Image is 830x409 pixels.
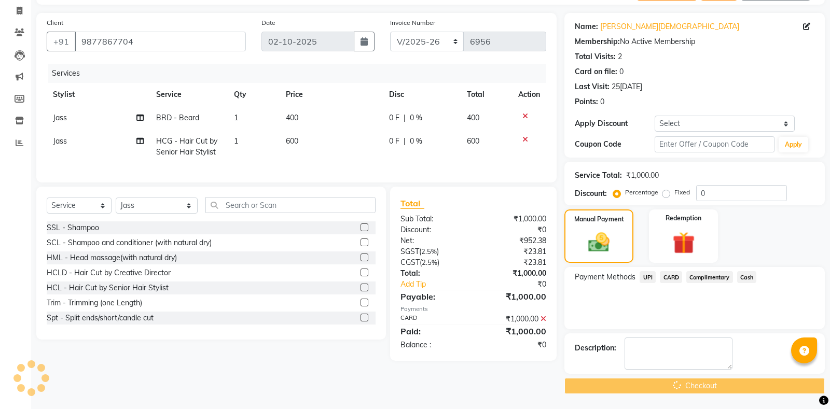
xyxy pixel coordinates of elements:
[280,83,383,106] th: Price
[474,290,555,303] div: ₹1,000.00
[389,112,399,123] span: 0 F
[393,257,474,268] div: ( )
[575,36,620,47] div: Membership:
[393,340,474,350] div: Balance :
[47,222,99,233] div: SSL - Shampoo
[575,188,607,199] div: Discount:
[575,170,622,181] div: Service Total:
[640,271,656,283] span: UPI
[53,113,67,122] span: Jass
[600,96,604,107] div: 0
[48,64,554,83] div: Services
[393,214,474,224] div: Sub Total:
[487,279,555,290] div: ₹0
[47,283,169,293] div: HCL - Hair Cut by Senior Hair Stylist
[626,170,659,181] div: ₹1,000.00
[47,32,76,51] button: +91
[666,229,702,257] img: _gift.svg
[474,246,555,257] div: ₹23.81
[625,188,658,197] label: Percentage
[47,298,142,308] div: Trim - Trimming (one Length)
[400,258,420,267] span: CGST
[474,235,555,246] div: ₹952.38
[393,268,474,279] div: Total:
[393,235,474,246] div: Net:
[400,305,546,314] div: Payments
[47,313,154,323] div: Spt - Split ends/short/candle cut
[575,118,655,129] div: Apply Discount
[575,51,616,62] div: Total Visits:
[47,237,212,248] div: SCL - Shampoo and conditioner (with natural dry)
[474,257,555,268] div: ₹23.81
[575,96,598,107] div: Points:
[474,314,555,325] div: ₹1,000.00
[404,136,406,147] span: |
[393,279,487,290] a: Add Tip
[393,325,474,337] div: Paid:
[612,81,642,92] div: 25[DATE]
[393,290,474,303] div: Payable:
[150,83,228,106] th: Service
[575,139,655,150] div: Coupon Code
[512,83,546,106] th: Action
[389,136,399,147] span: 0 F
[575,66,617,77] div: Card on file:
[461,83,513,106] th: Total
[53,136,67,146] span: Jass
[618,51,622,62] div: 2
[582,230,616,255] img: _cash.svg
[574,215,624,224] label: Manual Payment
[474,214,555,224] div: ₹1,000.00
[47,83,150,106] th: Stylist
[234,136,238,146] span: 1
[474,268,555,279] div: ₹1,000.00
[575,81,610,92] div: Last Visit:
[575,36,814,47] div: No Active Membership
[234,113,238,122] span: 1
[575,272,635,283] span: Payment Methods
[474,224,555,235] div: ₹0
[421,247,437,256] span: 2.5%
[410,112,422,123] span: 0 %
[47,267,171,278] div: HCLD - Hair Cut by Creative Director
[393,246,474,257] div: ( )
[390,18,435,27] label: Invoice Number
[47,18,63,27] label: Client
[261,18,275,27] label: Date
[467,136,479,146] span: 600
[205,197,376,213] input: Search or Scan
[619,66,624,77] div: 0
[383,83,461,106] th: Disc
[393,314,474,325] div: CARD
[686,271,733,283] span: Complimentary
[286,136,298,146] span: 600
[156,113,199,122] span: BRD - Beard
[404,112,406,123] span: |
[779,137,808,152] button: Apply
[410,136,422,147] span: 0 %
[737,271,757,283] span: Cash
[575,21,598,32] div: Name:
[600,21,739,32] a: [PERSON_NAME][DEMOGRAPHIC_DATA]
[655,136,774,152] input: Enter Offer / Coupon Code
[660,271,682,283] span: CARD
[393,224,474,235] div: Discount:
[286,113,298,122] span: 400
[666,214,701,223] label: Redemption
[474,340,555,350] div: ₹0
[75,32,246,51] input: Search by Name/Mobile/Email/Code
[228,83,280,106] th: Qty
[156,136,217,157] span: HCG - Hair Cut by Senior Hair Stylist
[400,198,424,209] span: Total
[474,325,555,337] div: ₹1,000.00
[575,343,616,354] div: Description:
[674,188,690,197] label: Fixed
[422,258,437,266] span: 2.5%
[467,113,479,122] span: 400
[47,252,177,263] div: HML - Head massage(with natural dry)
[400,247,419,256] span: SGST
